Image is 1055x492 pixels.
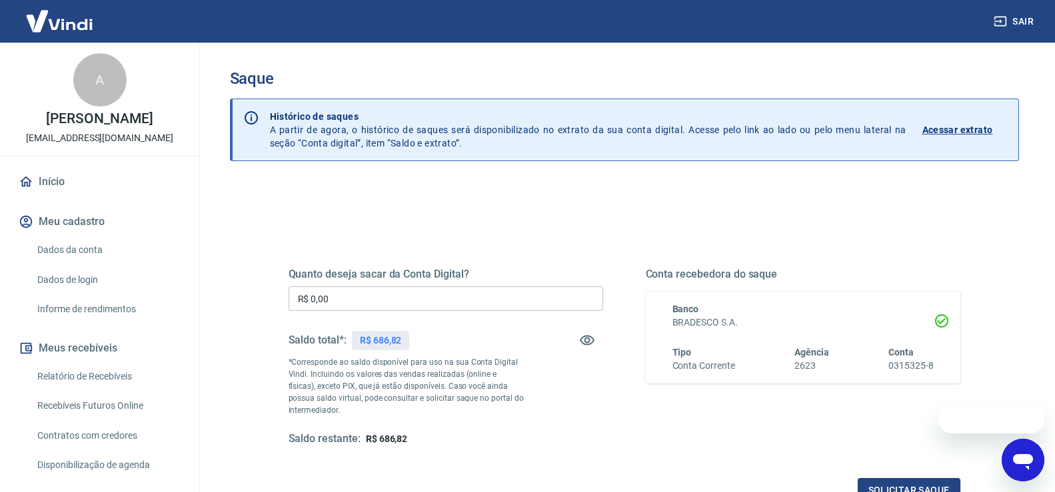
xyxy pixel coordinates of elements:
[1002,439,1044,481] iframe: Botão para abrir a janela de mensagens
[366,433,408,444] span: R$ 686,82
[672,304,699,314] span: Banco
[32,451,183,479] a: Disponibilização de agenda
[270,110,906,123] p: Histórico de saques
[360,334,402,348] p: R$ 686,82
[230,69,1019,88] h3: Saque
[922,123,993,136] p: Acessar extrato
[32,266,183,294] a: Dados de login
[289,356,525,416] p: *Corresponde ao saldo disponível para uso na sua Conta Digital Vindi. Incluindo os valores das ve...
[922,110,1008,150] a: Acessar extrato
[289,268,603,281] h5: Quanto deseja sacar da Conta Digital?
[73,53,127,107] div: A
[32,363,183,390] a: Relatório de Recebíveis
[26,131,173,145] p: [EMAIL_ADDRESS][DOMAIN_NAME]
[991,9,1039,34] button: Sair
[646,268,960,281] h5: Conta recebedora do saque
[672,347,692,358] span: Tipo
[32,392,183,419] a: Recebíveis Futuros Online
[32,422,183,449] a: Contratos com credores
[672,359,735,373] h6: Conta Corrente
[16,207,183,236] button: Meu cadastro
[289,334,347,347] h5: Saldo total*:
[289,432,361,446] h5: Saldo restante:
[32,236,183,264] a: Dados da conta
[16,167,183,196] a: Início
[46,112,153,126] p: [PERSON_NAME]
[888,359,934,373] h6: 0315325-8
[794,359,829,373] h6: 2623
[672,316,934,330] h6: BRADESCO S.A.
[938,404,1044,433] iframe: Mensagem da empresa
[888,347,914,358] span: Conta
[794,347,829,358] span: Agência
[16,334,183,363] button: Meus recebíveis
[16,1,103,41] img: Vindi
[32,296,183,323] a: Informe de rendimentos
[270,110,906,150] p: A partir de agora, o histórico de saques será disponibilizado no extrato da sua conta digital. Ac...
